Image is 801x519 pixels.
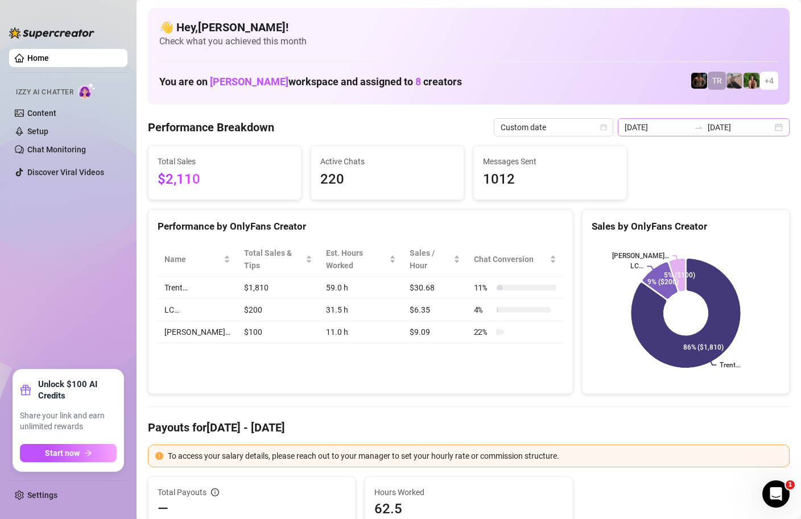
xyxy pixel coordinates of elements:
span: arrow-right [84,449,92,457]
h1: You are on workspace and assigned to creators [159,76,462,88]
td: $100 [237,321,319,343]
img: logo-BBDzfeDw.svg [9,27,94,39]
td: 31.5 h [319,299,403,321]
span: 1 [786,480,795,489]
a: Discover Viral Videos [27,168,104,177]
span: 1012 [483,169,617,190]
span: calendar [600,124,607,131]
iframe: Intercom live chat [762,480,790,508]
span: Name [164,253,221,265]
span: Custom date [501,119,606,136]
span: Check what you achieved this month [159,35,778,48]
span: TR [712,74,722,87]
span: info-circle [211,488,219,496]
span: Active Chats [320,155,455,168]
div: Est. Hours Worked [326,247,387,272]
span: 4 % [474,304,492,316]
span: Start now [45,449,80,458]
span: Total Sales & Tips [244,247,303,272]
td: $6.35 [403,299,466,321]
td: [PERSON_NAME]… [158,321,237,343]
text: Trent… [720,362,740,369]
span: Total Sales [158,155,292,168]
img: LC [726,73,742,89]
a: Chat Monitoring [27,145,86,154]
td: $30.68 [403,277,466,299]
span: — [158,500,168,518]
span: Sales / Hour [410,247,451,272]
td: 11.0 h [319,321,403,343]
td: Trent… [158,277,237,299]
span: + 4 [765,74,774,87]
span: Total Payouts [158,486,207,499]
th: Chat Conversion [467,242,563,277]
img: Nathaniel [744,73,759,89]
td: $200 [237,299,319,321]
span: gift [20,384,31,396]
span: $2,110 [158,169,292,190]
th: Sales / Hour [403,242,466,277]
div: Performance by OnlyFans Creator [158,219,563,234]
span: 8 [415,76,421,88]
img: Trent [691,73,707,89]
span: 11 % [474,281,492,294]
a: Settings [27,491,57,500]
span: Messages Sent [483,155,617,168]
span: swap-right [694,123,703,132]
span: Chat Conversion [474,253,547,265]
span: 220 [320,169,455,190]
text: LC… [630,263,643,271]
th: Total Sales & Tips [237,242,319,277]
input: End date [708,121,773,134]
input: Start date [625,121,689,134]
span: 62.5 [374,500,563,518]
strong: Unlock $100 AI Credits [38,379,117,401]
button: Start nowarrow-right [20,444,117,462]
th: Name [158,242,237,277]
h4: Performance Breakdown [148,119,274,135]
div: Sales by OnlyFans Creator [592,219,780,234]
td: $1,810 [237,277,319,299]
h4: 👋 Hey, [PERSON_NAME] ! [159,19,778,35]
span: exclamation-circle [155,452,163,460]
span: Share your link and earn unlimited rewards [20,410,117,433]
td: LC… [158,299,237,321]
td: $9.09 [403,321,466,343]
a: Home [27,53,49,63]
img: AI Chatter [78,82,96,99]
a: Content [27,109,56,118]
span: [PERSON_NAME] [210,76,288,88]
td: 59.0 h [319,277,403,299]
text: [PERSON_NAME]… [612,252,669,260]
a: Setup [27,127,48,136]
h4: Payouts for [DATE] - [DATE] [148,420,790,435]
span: Hours Worked [374,486,563,499]
span: 22 % [474,326,492,338]
span: Izzy AI Chatter [16,87,73,98]
span: to [694,123,703,132]
div: To access your salary details, please reach out to your manager to set your hourly rate or commis... [168,450,782,462]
